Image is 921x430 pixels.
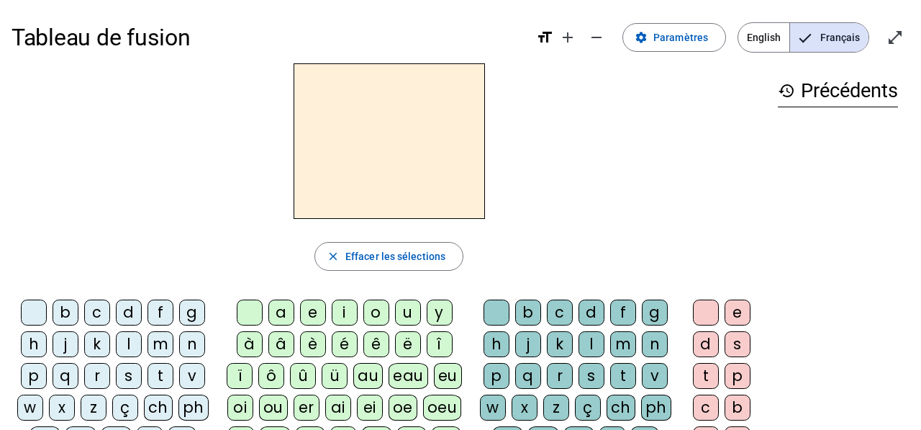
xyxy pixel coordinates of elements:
[543,395,569,421] div: z
[778,82,795,99] mat-icon: history
[642,331,668,357] div: n
[642,363,668,389] div: v
[610,331,636,357] div: m
[559,29,576,46] mat-icon: add
[389,395,417,421] div: oe
[738,22,869,53] mat-button-toggle-group: Language selection
[582,23,611,52] button: Diminuer la taille de la police
[345,248,445,265] span: Effacer les sélections
[148,300,173,326] div: f
[84,331,110,357] div: k
[84,363,110,389] div: r
[790,23,868,52] span: Français
[53,331,78,357] div: j
[610,300,636,326] div: f
[322,363,348,389] div: ü
[268,300,294,326] div: a
[268,331,294,357] div: â
[53,363,78,389] div: q
[693,395,719,421] div: c
[725,395,750,421] div: b
[116,300,142,326] div: d
[332,331,358,357] div: é
[484,331,509,357] div: h
[635,31,648,44] mat-icon: settings
[427,331,453,357] div: î
[588,29,605,46] mat-icon: remove
[12,14,525,61] h1: Tableau de fusion
[427,300,453,326] div: y
[300,331,326,357] div: è
[693,331,719,357] div: d
[21,363,47,389] div: p
[237,331,263,357] div: à
[259,395,288,421] div: ou
[290,363,316,389] div: û
[515,331,541,357] div: j
[325,395,351,421] div: ai
[512,395,537,421] div: x
[148,331,173,357] div: m
[480,395,506,421] div: w
[693,363,719,389] div: t
[179,363,205,389] div: v
[778,75,898,107] h3: Précédents
[227,395,253,421] div: oi
[49,395,75,421] div: x
[579,331,604,357] div: l
[144,395,173,421] div: ch
[434,363,462,389] div: eu
[515,363,541,389] div: q
[179,331,205,357] div: n
[725,300,750,326] div: e
[547,300,573,326] div: c
[258,363,284,389] div: ô
[622,23,726,52] button: Paramètres
[579,363,604,389] div: s
[84,300,110,326] div: c
[547,363,573,389] div: r
[363,331,389,357] div: ê
[332,300,358,326] div: i
[179,300,205,326] div: g
[725,363,750,389] div: p
[547,331,573,357] div: k
[607,395,635,421] div: ch
[116,363,142,389] div: s
[178,395,209,421] div: ph
[227,363,253,389] div: ï
[17,395,43,421] div: w
[886,29,904,46] mat-icon: open_in_full
[610,363,636,389] div: t
[484,363,509,389] div: p
[553,23,582,52] button: Augmenter la taille de la police
[515,300,541,326] div: b
[300,300,326,326] div: e
[881,23,909,52] button: Entrer en plein écran
[725,331,750,357] div: s
[575,395,601,421] div: ç
[327,250,340,263] mat-icon: close
[653,29,708,46] span: Paramètres
[738,23,789,52] span: English
[395,300,421,326] div: u
[148,363,173,389] div: t
[641,395,671,421] div: ph
[389,363,428,389] div: eau
[53,300,78,326] div: b
[363,300,389,326] div: o
[395,331,421,357] div: ë
[112,395,138,421] div: ç
[116,331,142,357] div: l
[423,395,462,421] div: oeu
[314,242,463,271] button: Effacer les sélections
[81,395,106,421] div: z
[579,300,604,326] div: d
[21,331,47,357] div: h
[294,395,319,421] div: er
[642,300,668,326] div: g
[353,363,383,389] div: au
[536,29,553,46] mat-icon: format_size
[357,395,383,421] div: ei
